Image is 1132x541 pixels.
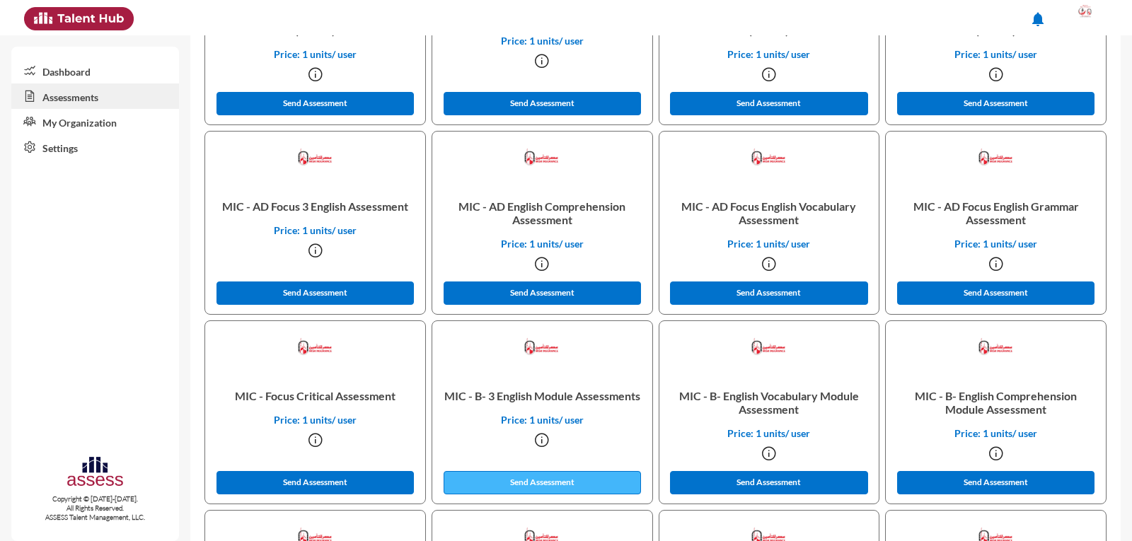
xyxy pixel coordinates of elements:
[11,58,179,83] a: Dashboard
[216,188,414,224] p: MIC - AD Focus 3 English Assessment
[11,83,179,109] a: Assessments
[897,281,1095,305] button: Send Assessment
[11,494,179,522] p: Copyright © [DATE]-[DATE]. All Rights Reserved. ASSESS Talent Management, LLC.
[216,48,414,60] p: Price: 1 units/ user
[671,48,868,60] p: Price: 1 units/ user
[671,188,868,238] p: MIC - AD Focus English Vocabulary Assessment
[216,414,414,426] p: Price: 1 units/ user
[670,92,868,115] button: Send Assessment
[671,427,868,439] p: Price: 1 units/ user
[897,238,1095,250] p: Price: 1 units/ user
[216,281,415,305] button: Send Assessment
[444,281,642,305] button: Send Assessment
[444,414,641,426] p: Price: 1 units/ user
[216,471,415,494] button: Send Assessment
[66,455,125,491] img: assesscompany-logo.png
[444,378,641,414] p: MIC - B- 3 English Module Assessments
[897,188,1095,238] p: MIC - AD Focus English Grammar Assessment
[216,92,415,115] button: Send Assessment
[11,109,179,134] a: My Organization
[671,238,868,250] p: Price: 1 units/ user
[897,48,1095,60] p: Price: 1 units/ user
[444,471,642,494] button: Send Assessment
[897,427,1095,439] p: Price: 1 units/ user
[444,92,642,115] button: Send Assessment
[216,224,414,236] p: Price: 1 units/ user
[216,378,414,414] p: MIC - Focus Critical Assessment
[444,35,641,47] p: Price: 1 units/ user
[671,378,868,427] p: MIC - B- English Vocabulary Module Assessment
[1029,11,1046,28] mat-icon: notifications
[897,92,1095,115] button: Send Assessment
[897,378,1095,427] p: MIC - B- English Comprehension Module Assessment
[670,281,868,305] button: Send Assessment
[11,134,179,160] a: Settings
[670,471,868,494] button: Send Assessment
[444,188,641,238] p: MIC - AD English Comprehension Assessment
[444,238,641,250] p: Price: 1 units/ user
[897,471,1095,494] button: Send Assessment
